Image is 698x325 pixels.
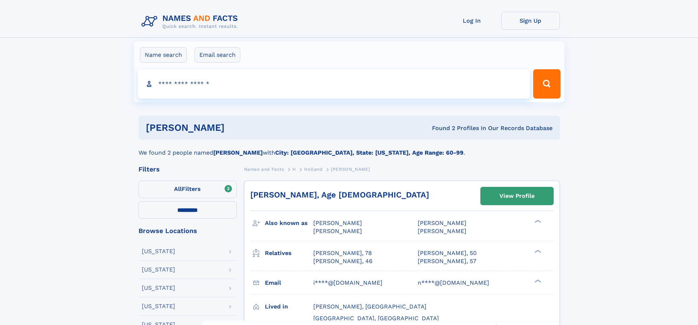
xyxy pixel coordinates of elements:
[292,165,296,174] a: H
[265,277,313,289] h3: Email
[265,300,313,313] h3: Lived in
[499,188,535,204] div: View Profile
[304,165,322,174] a: Holland
[139,181,237,198] label: Filters
[481,187,553,205] a: View Profile
[244,165,284,174] a: Names and Facts
[443,12,501,30] a: Log In
[142,285,175,291] div: [US_STATE]
[213,149,263,156] b: [PERSON_NAME]
[313,219,362,226] span: [PERSON_NAME]
[313,257,373,265] a: [PERSON_NAME], 46
[313,315,439,322] span: [GEOGRAPHIC_DATA], [GEOGRAPHIC_DATA]
[418,257,476,265] a: [PERSON_NAME], 57
[142,303,175,309] div: [US_STATE]
[140,47,187,63] label: Name search
[328,124,553,132] div: Found 2 Profiles In Our Records Database
[304,167,322,172] span: Holland
[418,219,466,226] span: [PERSON_NAME]
[533,219,542,224] div: ❯
[533,249,542,254] div: ❯
[174,185,182,192] span: All
[418,228,466,234] span: [PERSON_NAME]
[139,228,237,234] div: Browse Locations
[501,12,560,30] a: Sign Up
[142,248,175,254] div: [US_STATE]
[139,166,237,173] div: Filters
[265,247,313,259] h3: Relatives
[313,303,426,310] span: [PERSON_NAME], [GEOGRAPHIC_DATA]
[265,217,313,229] h3: Also known as
[146,123,328,132] h1: [PERSON_NAME]
[195,47,240,63] label: Email search
[142,267,175,273] div: [US_STATE]
[292,167,296,172] span: H
[418,249,477,257] a: [PERSON_NAME], 50
[533,278,542,283] div: ❯
[275,149,464,156] b: City: [GEOGRAPHIC_DATA], State: [US_STATE], Age Range: 60-99
[139,12,244,32] img: Logo Names and Facts
[138,69,530,99] input: search input
[139,140,560,157] div: We found 2 people named with .
[313,228,362,234] span: [PERSON_NAME]
[331,167,370,172] span: [PERSON_NAME]
[533,69,560,99] button: Search Button
[313,249,372,257] a: [PERSON_NAME], 78
[250,190,429,199] a: [PERSON_NAME], Age [DEMOGRAPHIC_DATA]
